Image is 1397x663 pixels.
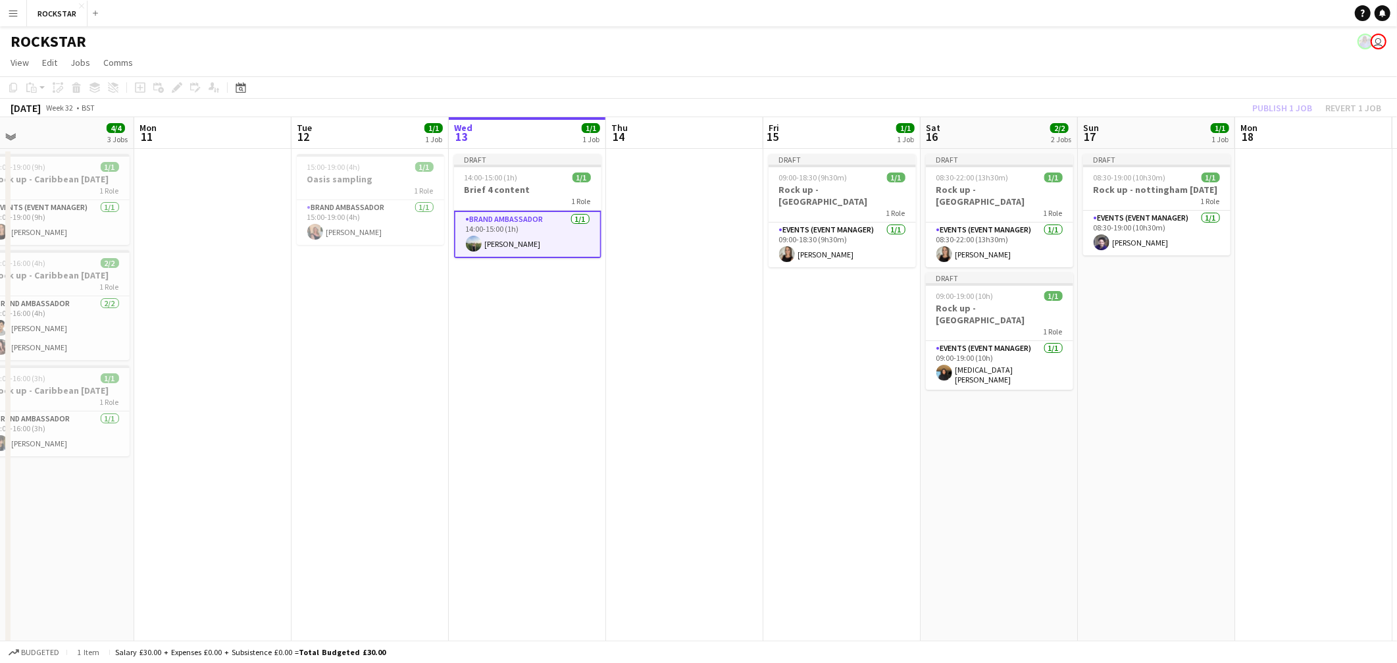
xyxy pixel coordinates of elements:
h3: Rock up - nottingham [DATE] [1083,184,1231,196]
span: 09:00-18:30 (9h30m) [779,172,848,182]
span: 1 Role [100,186,119,196]
span: Sat [926,122,940,134]
span: Tue [297,122,312,134]
h3: Rock up -[GEOGRAPHIC_DATA] [926,184,1073,207]
span: 1/1 [101,373,119,383]
span: 08:30-19:00 (10h30m) [1094,172,1166,182]
span: 16 [924,129,940,144]
span: Comms [103,57,133,68]
app-card-role: Events (Event Manager)1/109:00-18:30 (9h30m)[PERSON_NAME] [769,223,916,267]
span: 1/1 [101,162,119,172]
span: 08:30-22:00 (13h30m) [936,172,1009,182]
span: Thu [611,122,628,134]
span: Edit [42,57,57,68]
app-job-card: Draft08:30-22:00 (13h30m)1/1Rock up -[GEOGRAPHIC_DATA]1 RoleEvents (Event Manager)1/108:30-22:00 ... [926,154,1073,267]
span: 1/1 [1211,123,1229,133]
button: ROCKSTAR [27,1,88,26]
span: 15:00-19:00 (4h) [307,162,361,172]
h1: ROCKSTAR [11,32,86,51]
a: Edit [37,54,63,71]
div: Draft [769,154,916,165]
span: 18 [1238,129,1257,144]
span: 11 [138,129,157,144]
h3: Oasis sampling [297,173,444,185]
span: Mon [1240,122,1257,134]
div: Salary £30.00 + Expenses £0.00 + Subsistence £0.00 = [115,647,386,657]
span: Jobs [70,57,90,68]
button: Budgeted [7,645,61,660]
div: 1 Job [1211,134,1229,144]
span: Budgeted [21,648,59,657]
div: 3 Jobs [107,134,128,144]
span: 12 [295,129,312,144]
a: Jobs [65,54,95,71]
span: 1 Role [415,186,434,196]
app-job-card: Draft08:30-19:00 (10h30m)1/1Rock up - nottingham [DATE]1 RoleEvents (Event Manager)1/108:30-19:00... [1083,154,1231,255]
span: 15 [767,129,779,144]
div: Draft [1083,154,1231,165]
div: BST [82,103,95,113]
span: 1 Role [1044,327,1063,336]
span: 1/1 [896,123,915,133]
span: 1 Role [100,397,119,407]
h3: Rock up -[GEOGRAPHIC_DATA] [769,184,916,207]
app-user-avatar: Lucy Hillier [1358,34,1373,49]
app-card-role: Brand Ambassador1/114:00-15:00 (1h)[PERSON_NAME] [454,211,601,258]
span: 1/1 [415,162,434,172]
app-card-role: Events (Event Manager)1/108:30-19:00 (10h30m)[PERSON_NAME] [1083,211,1231,255]
app-job-card: Draft09:00-18:30 (9h30m)1/1Rock up -[GEOGRAPHIC_DATA]1 RoleEvents (Event Manager)1/109:00-18:30 (... [769,154,916,267]
div: Draft [926,273,1073,283]
span: 13 [452,129,472,144]
app-card-role: Events (Event Manager)1/109:00-19:00 (10h)[MEDICAL_DATA][PERSON_NAME] [926,341,1073,390]
span: 1 Role [1044,208,1063,218]
div: 1 Job [897,134,914,144]
span: 1/1 [1044,172,1063,182]
span: View [11,57,29,68]
span: 2/2 [101,258,119,268]
span: Wed [454,122,472,134]
div: [DATE] [11,101,41,115]
span: 1 Role [100,282,119,292]
span: Week 32 [43,103,76,113]
span: 1 Role [886,208,905,218]
span: Sun [1083,122,1099,134]
span: 14:00-15:00 (1h) [465,172,518,182]
app-job-card: Draft14:00-15:00 (1h)1/1Brief 4 content1 RoleBrand Ambassador1/114:00-15:00 (1h)[PERSON_NAME] [454,154,601,258]
app-card-role: Brand Ambassador1/115:00-19:00 (4h)[PERSON_NAME] [297,200,444,245]
span: Total Budgeted £30.00 [299,647,386,657]
span: 1/1 [887,172,905,182]
span: 1 item [72,647,104,657]
span: 14 [609,129,628,144]
span: 1/1 [424,123,443,133]
span: Fri [769,122,779,134]
app-card-role: Events (Event Manager)1/108:30-22:00 (13h30m)[PERSON_NAME] [926,223,1073,267]
div: 1 Job [582,134,599,144]
span: 1/1 [572,172,591,182]
span: 09:00-19:00 (10h) [936,291,994,301]
app-user-avatar: Ed Harvey [1371,34,1386,49]
span: 2/2 [1050,123,1069,133]
h3: Brief 4 content [454,184,601,196]
span: 1 Role [572,196,591,206]
div: Draft [454,154,601,165]
app-job-card: 15:00-19:00 (4h)1/1Oasis sampling1 RoleBrand Ambassador1/115:00-19:00 (4h)[PERSON_NAME] [297,154,444,245]
h3: Rock up - [GEOGRAPHIC_DATA] [926,302,1073,326]
div: 2 Jobs [1051,134,1071,144]
div: Draft [926,154,1073,165]
span: 1 Role [1201,196,1220,206]
a: Comms [98,54,138,71]
div: 1 Job [425,134,442,144]
span: 1/1 [1202,172,1220,182]
span: 1/1 [582,123,600,133]
span: 4/4 [107,123,125,133]
span: Mon [140,122,157,134]
a: View [5,54,34,71]
span: 17 [1081,129,1099,144]
app-job-card: Draft09:00-19:00 (10h)1/1Rock up - [GEOGRAPHIC_DATA]1 RoleEvents (Event Manager)1/109:00-19:00 (1... [926,273,1073,390]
